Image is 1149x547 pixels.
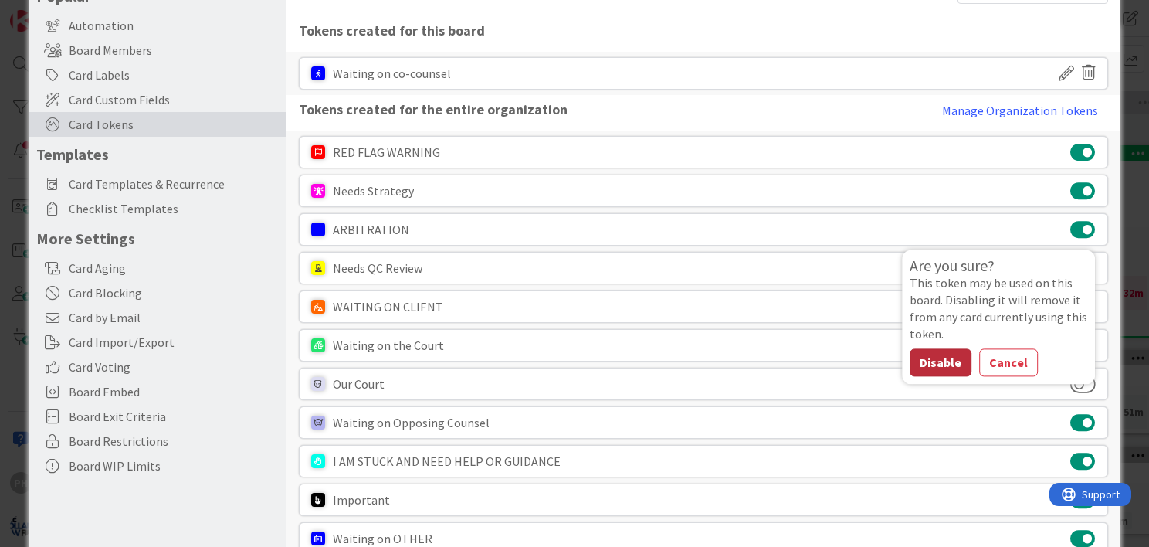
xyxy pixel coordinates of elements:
[333,369,385,399] div: Our Court
[333,291,443,322] div: WAITING ON CLIENT
[69,358,279,376] span: Card Voting
[69,90,279,109] span: Card Custom Fields
[29,280,286,305] div: Card Blocking
[333,175,414,206] div: Needs Strategy
[333,58,451,89] div: Waiting on co-counsel
[299,95,932,126] span: Tokens created for the entire organization
[69,115,279,134] span: Card Tokens
[29,256,286,280] div: Card Aging
[910,274,1087,342] div: This token may be used on this board. Disabling it will remove it from any card currently using t...
[29,330,286,355] div: Card Import/Export
[333,446,561,477] div: I AM STUCK AND NEED HELP OR GUIDANCE
[69,432,279,450] span: Board Restrictions
[333,253,422,284] div: Needs QC Review
[32,2,70,21] span: Support
[910,348,971,376] button: Disable
[333,407,490,438] div: Waiting on Opposing Counsel
[29,38,286,63] div: Board Members
[69,407,279,426] span: Board Exit Criteria
[29,13,286,38] div: Automation
[69,382,279,401] span: Board Embed
[932,95,1108,126] button: Manage Organization Tokens
[333,137,440,168] div: RED FLAG WARNING
[36,229,279,248] h5: More Settings
[333,330,444,361] div: Waiting on the Court
[29,63,286,87] div: Card Labels
[333,484,390,515] div: Important
[910,257,1087,274] div: Are you sure?
[36,144,279,164] h5: Templates
[69,175,279,193] span: Card Templates & Recurrence
[979,348,1038,376] button: Cancel
[299,16,1108,47] span: Tokens created for this board
[29,454,286,478] div: Board WIP Limits
[69,308,279,327] span: Card by Email
[333,214,409,245] div: ARBITRATION
[69,199,279,218] span: Checklist Templates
